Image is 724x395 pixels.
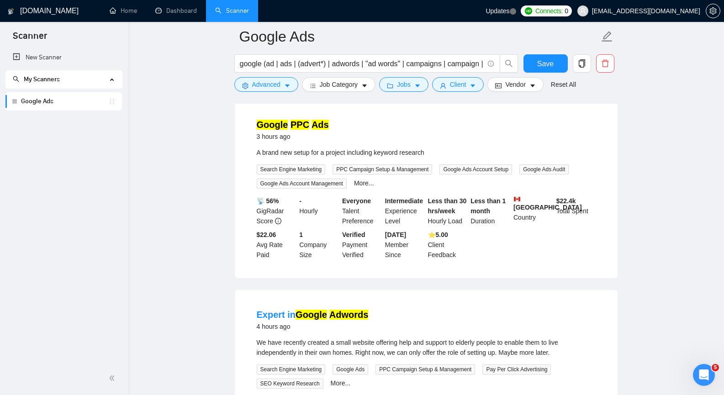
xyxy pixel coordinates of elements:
[13,75,60,83] span: My Scanners
[383,196,426,226] div: Experience Level
[601,31,613,42] span: edit
[109,374,118,383] span: double-left
[257,231,276,238] b: $22.06
[387,82,393,89] span: folder
[257,120,329,130] a: Google PPC Ads
[565,6,568,16] span: 0
[706,7,720,15] a: setting
[257,179,347,189] span: Google Ads Account Management
[340,230,383,260] div: Payment Verified
[470,82,476,89] span: caret-down
[8,4,14,19] img: logo
[428,197,467,215] b: Less than 30 hrs/week
[385,231,406,238] b: [DATE]
[255,230,298,260] div: Avg Rate Paid
[482,364,551,374] span: Pay Per Click Advertising
[299,197,301,205] b: -
[108,98,116,105] span: holder
[310,82,316,89] span: bars
[312,120,329,130] mark: Ads
[239,25,599,48] input: Scanner name...
[450,79,466,90] span: Client
[255,196,298,226] div: GigRadar Score
[439,164,512,174] span: Google Ads Account Setup
[333,364,368,374] span: Google Ads
[426,196,469,226] div: Hourly Load
[426,230,469,260] div: Client Feedback
[361,82,368,89] span: caret-down
[555,196,597,226] div: Total Spent
[215,7,249,15] a: searchScanner
[320,79,358,90] span: Job Category
[573,59,591,68] span: copy
[257,337,596,358] div: We have recently created a small website offering help and support to elderly people to enable th...
[706,4,720,18] button: setting
[13,48,115,67] a: New Scanner
[257,120,288,130] mark: Google
[331,379,351,387] a: More...
[597,59,614,68] span: delete
[257,321,369,332] div: 4 hours ago
[302,77,375,92] button: barsJob Categorycaret-down
[284,82,291,89] span: caret-down
[551,79,576,90] a: Reset All
[297,196,340,226] div: Hourly
[340,196,383,226] div: Talent Preference
[537,58,554,69] span: Save
[24,75,60,83] span: My Scanners
[242,82,248,89] span: setting
[257,379,323,389] span: SEO Keyword Research
[375,364,475,374] span: PPC Campaign Setup & Management
[440,82,446,89] span: user
[693,364,715,386] iframe: Intercom live chat
[397,79,411,90] span: Jobs
[333,164,432,174] span: PPC Campaign Setup & Management
[342,231,365,238] b: Verified
[514,196,520,202] img: 🇨🇦
[342,197,371,205] b: Everyone
[257,131,329,142] div: 3 hours ago
[495,82,502,89] span: idcard
[513,196,582,211] b: [GEOGRAPHIC_DATA]
[487,77,543,92] button: idcardVendorcaret-down
[580,8,586,14] span: user
[110,7,137,15] a: homeHome
[383,230,426,260] div: Member Since
[712,364,719,371] span: 5
[5,29,54,48] span: Scanner
[329,310,369,320] mark: Adwords
[21,92,108,111] a: Google Ads
[240,58,484,69] input: Search Freelance Jobs...
[252,79,280,90] span: Advanced
[257,164,326,174] span: Search Engine Marketing
[486,7,509,15] span: Updates
[354,179,374,187] a: More...
[529,82,536,89] span: caret-down
[535,6,563,16] span: Connects:
[5,92,122,111] li: Google Ads
[525,7,532,15] img: upwork-logo.png
[275,218,281,224] span: info-circle
[257,364,326,374] span: Search Engine Marketing
[523,54,568,73] button: Save
[257,310,369,320] a: Expert inGoogle Adwords
[296,310,327,320] mark: Google
[573,54,591,73] button: copy
[291,120,309,130] mark: PPC
[432,77,484,92] button: userClientcaret-down
[556,197,576,205] b: $ 22.4k
[519,164,569,174] span: Google Ads Audit
[13,76,19,82] span: search
[470,197,506,215] b: Less than 1 month
[385,197,423,205] b: Intermediate
[512,196,555,226] div: Country
[505,79,525,90] span: Vendor
[299,231,303,238] b: 1
[500,54,518,73] button: search
[414,82,421,89] span: caret-down
[5,48,122,67] li: New Scanner
[155,7,197,15] a: dashboardDashboard
[469,196,512,226] div: Duration
[488,61,494,67] span: info-circle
